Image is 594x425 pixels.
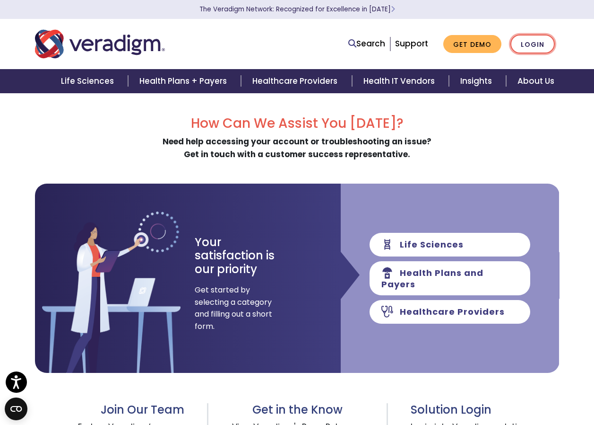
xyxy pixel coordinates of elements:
span: Learn More [391,5,395,14]
strong: Need help accessing your account or troubleshooting an issue? Get in touch with a customer succes... [163,136,431,160]
a: Healthcare Providers [241,69,352,93]
a: Login [510,35,555,54]
a: Health IT Vendors [352,69,449,93]
h3: Get in the Know [231,403,364,417]
a: Get Demo [443,35,501,53]
button: Open CMP widget [5,398,27,420]
h3: Your satisfaction is our priority [195,236,292,276]
a: Insights [449,69,506,93]
span: Get started by selecting a category and filling out a short form. [195,284,273,332]
a: About Us [506,69,566,93]
a: The Veradigm Network: Recognized for Excellence in [DATE]Learn More [199,5,395,14]
h3: Join Our Team [35,403,185,417]
a: Support [395,38,428,49]
h3: Solution Login [411,403,559,417]
a: Health Plans + Payers [128,69,241,93]
h2: How Can We Assist You [DATE]? [35,115,560,132]
a: Search [348,37,385,50]
a: Life Sciences [50,69,128,93]
img: Veradigm logo [35,28,165,60]
iframe: Drift Chat Widget [413,357,583,414]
